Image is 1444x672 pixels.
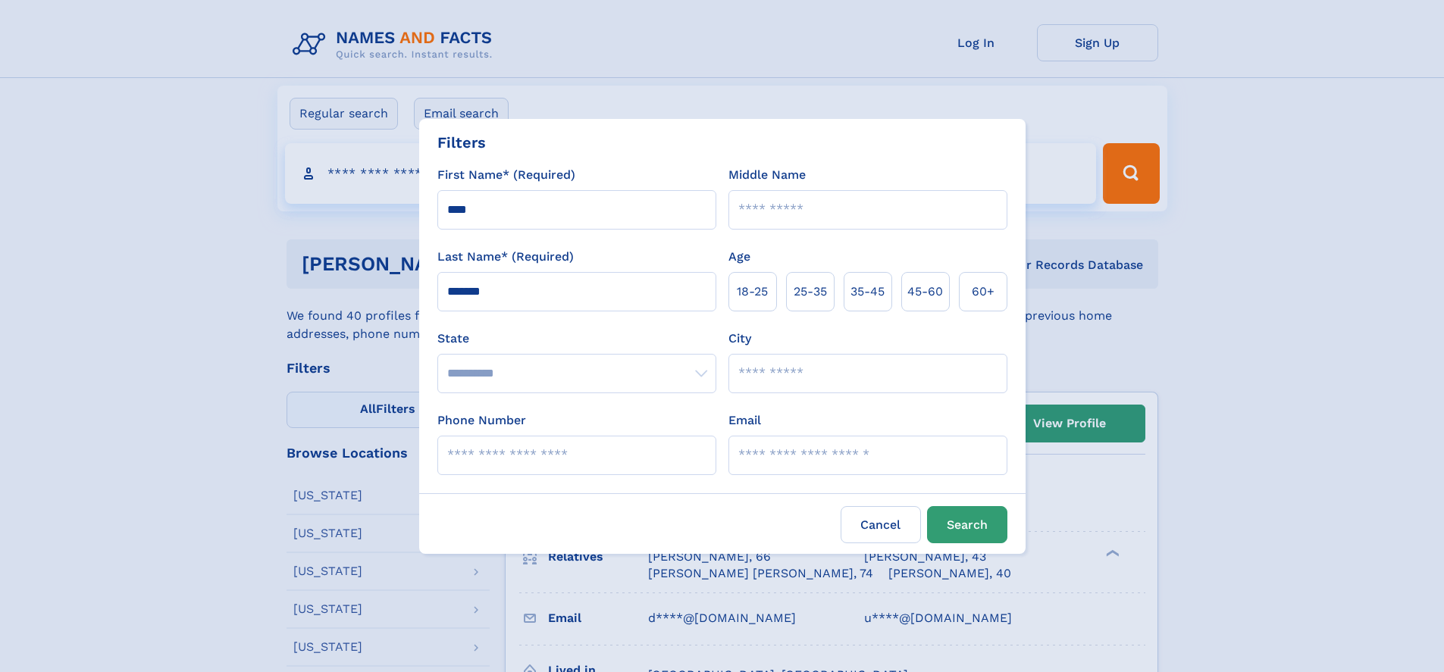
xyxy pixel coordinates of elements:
[907,283,943,301] span: 45‑60
[794,283,827,301] span: 25‑35
[728,248,750,266] label: Age
[437,248,574,266] label: Last Name* (Required)
[850,283,885,301] span: 35‑45
[437,131,486,154] div: Filters
[841,506,921,543] label: Cancel
[927,506,1007,543] button: Search
[737,283,768,301] span: 18‑25
[728,330,751,348] label: City
[728,166,806,184] label: Middle Name
[728,411,761,430] label: Email
[972,283,995,301] span: 60+
[437,411,526,430] label: Phone Number
[437,166,575,184] label: First Name* (Required)
[437,330,716,348] label: State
